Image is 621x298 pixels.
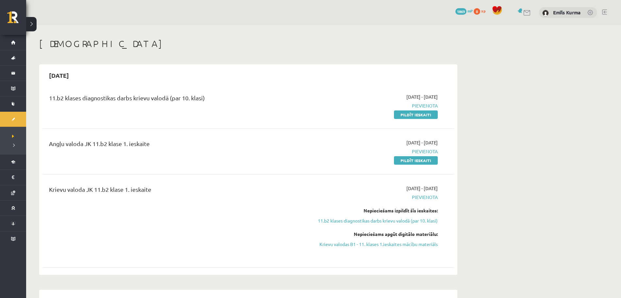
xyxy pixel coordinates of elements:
a: Emīls Kurma [553,9,580,16]
span: [DATE] - [DATE] [406,93,438,100]
h1: [DEMOGRAPHIC_DATA] [39,38,457,49]
span: Pievienota [315,102,438,109]
a: Rīgas 1. Tālmācības vidusskola [7,11,26,28]
a: Pildīt ieskaiti [394,110,438,119]
img: Emīls Kurma [542,10,549,16]
a: 11.b2 klases diagnostikas darbs krievu valodā (par 10. klasi) [315,217,438,224]
span: [DATE] - [DATE] [406,139,438,146]
a: 0 xp [474,8,489,13]
span: 1869 [455,8,466,15]
div: Nepieciešams izpildīt šīs ieskaites: [315,207,438,214]
h2: [DATE] [42,68,75,83]
div: Nepieciešams apgūt digitālo materiālu: [315,231,438,238]
span: [DATE] - [DATE] [406,185,438,192]
div: 11.b2 klases diagnostikas darbs krievu valodā (par 10. klasi) [49,93,305,106]
a: 1869 mP [455,8,473,13]
span: 0 [474,8,480,15]
span: Pievienota [315,194,438,201]
span: xp [481,8,485,13]
a: Krievu valodas B1 - 11. klases 1.ieskaites mācību materiāls [315,241,438,248]
div: Krievu valoda JK 11.b2 klase 1. ieskaite [49,185,305,197]
span: Pievienota [315,148,438,155]
a: Pildīt ieskaiti [394,156,438,165]
span: mP [467,8,473,13]
div: Angļu valoda JK 11.b2 klase 1. ieskaite [49,139,305,151]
